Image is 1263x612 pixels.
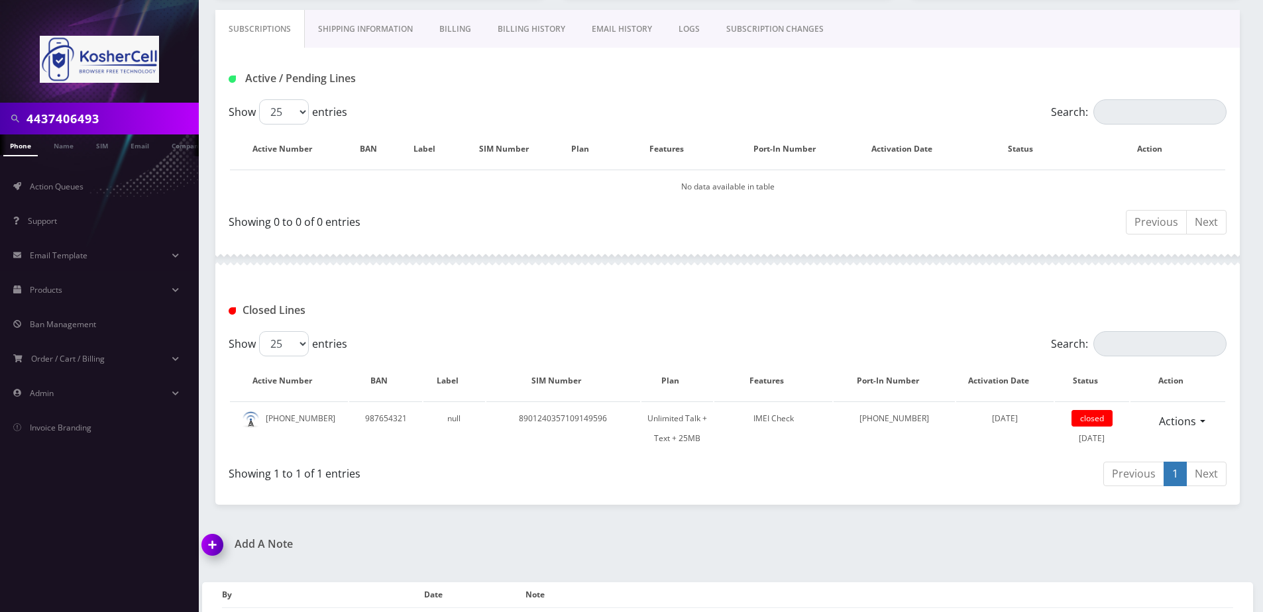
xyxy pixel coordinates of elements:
[484,10,578,48] a: Billing History
[243,411,259,428] img: default.png
[229,307,236,315] img: Closed Lines
[229,99,347,125] label: Show entries
[30,250,87,261] span: Email Template
[30,181,83,192] span: Action Queues
[992,413,1018,424] span: [DATE]
[402,130,461,168] th: Label: activate to sort column ascending
[215,10,305,48] a: Subscriptions
[1055,362,1129,400] th: Status: activate to sort column ascending
[561,130,613,168] th: Plan: activate to sort column ascending
[230,130,348,168] th: Active Number: activate to sort column ascending
[1071,410,1113,427] span: closed
[222,582,424,607] th: By
[614,130,732,168] th: Features: activate to sort column ascending
[956,362,1054,400] th: Activation Date: activate to sort column ascending
[165,134,209,155] a: Company
[349,401,422,455] td: 987654321
[202,538,718,550] a: Add A Note
[1130,362,1225,400] th: Action : activate to sort column ascending
[305,10,426,48] a: Shipping Information
[229,304,548,317] h1: Closed Lines
[259,99,309,125] select: Showentries
[47,134,80,155] a: Name
[30,284,62,295] span: Products
[27,106,195,131] input: Search in Company
[968,130,1086,168] th: Status: activate to sort column ascending
[713,10,837,48] a: SUBSCRIPTION CHANGES
[1055,401,1129,455] td: [DATE]
[665,10,713,48] a: LOGS
[40,36,159,83] img: KosherCell
[1093,99,1227,125] input: Search:
[349,362,422,400] th: BAN: activate to sort column ascending
[423,362,485,400] th: Label: activate to sort column ascending
[426,10,484,48] a: Billing
[229,76,236,83] img: Active / Pending Lines
[1051,99,1227,125] label: Search:
[124,134,156,155] a: Email
[1087,130,1225,168] th: Action: activate to sort column ascending
[714,409,832,429] div: IMEI Check
[525,582,1233,607] th: Note
[30,319,96,330] span: Ban Management
[486,401,640,455] td: 8901240357109149596
[89,134,115,155] a: SIM
[1186,210,1227,234] a: Next
[229,72,548,85] h1: Active / Pending Lines
[30,387,54,399] span: Admin
[424,582,525,607] th: Date
[1126,210,1187,234] a: Previous
[834,401,955,455] td: [PHONE_NUMBER]
[229,331,347,356] label: Show entries
[486,362,640,400] th: SIM Number: activate to sort column ascending
[578,10,665,48] a: EMAIL HISTORY
[30,422,91,433] span: Invoice Branding
[641,362,713,400] th: Plan: activate to sort column ascending
[230,362,348,400] th: Active Number: activate to sort column descending
[229,460,718,482] div: Showing 1 to 1 of 1 entries
[641,401,713,455] td: Unlimited Talk + Text + 25MB
[229,209,718,230] div: Showing 0 to 0 of 0 entries
[461,130,560,168] th: SIM Number: activate to sort column ascending
[1093,331,1227,356] input: Search:
[1150,409,1205,434] a: Actions
[850,130,967,168] th: Activation Date: activate to sort column ascending
[31,353,105,364] span: Order / Cart / Billing
[1051,331,1227,356] label: Search:
[1164,462,1187,486] a: 1
[734,130,849,168] th: Port-In Number: activate to sort column ascending
[230,401,348,455] td: [PHONE_NUMBER]
[28,215,57,227] span: Support
[259,331,309,356] select: Showentries
[3,134,38,156] a: Phone
[834,362,955,400] th: Port-In Number: activate to sort column ascending
[714,362,832,400] th: Features: activate to sort column ascending
[1186,462,1227,486] a: Next
[349,130,401,168] th: BAN: activate to sort column ascending
[423,401,485,455] td: null
[1103,462,1164,486] a: Previous
[230,170,1225,203] td: No data available in table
